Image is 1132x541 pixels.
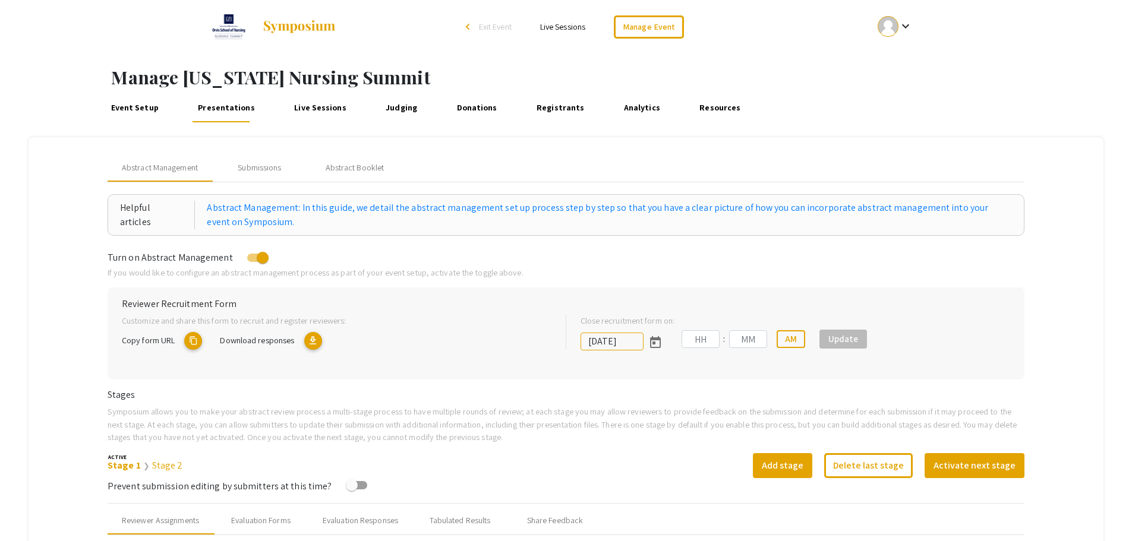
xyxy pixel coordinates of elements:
button: Open calendar [644,330,667,353]
input: Hours [682,330,720,348]
div: Evaluation Responses [323,514,398,527]
div: Evaluation Forms [231,514,291,527]
button: Delete last stage [824,453,913,478]
a: Event Setup [108,94,162,122]
img: Nevada Nursing Summit [207,12,251,42]
mat-icon: Export responses [304,332,322,350]
a: Stage 2 [152,459,183,472]
p: Customize and share this form to recruit and register reviewers: [122,314,547,327]
a: Live Sessions [292,94,349,122]
button: Activate next stage [925,453,1024,478]
img: Symposium by ForagerOne [262,20,336,34]
a: Nevada Nursing Summit [207,12,337,42]
p: Symposium allows you to make your abstract review process a multi-stage process to have multiple ... [108,405,1024,444]
span: Abstract Management [122,162,198,174]
a: Resources [697,94,743,122]
h1: Manage [US_STATE] Nursing Summit [111,67,1132,88]
input: Minutes [729,330,767,348]
a: Presentations [196,94,258,122]
div: Share Feedback [527,514,583,527]
button: Expand account dropdown [865,13,925,40]
a: Donations [454,94,500,122]
a: Live Sessions [540,21,585,32]
div: : [720,332,729,346]
span: ❯ [143,461,150,471]
h6: Reviewer Recruitment Form [122,298,1010,309]
button: Add stage [753,453,812,478]
div: Helpful articles [120,201,195,229]
span: Download responses [220,334,294,346]
div: Submissions [238,162,281,174]
a: Judging [383,94,420,122]
span: Prevent submission editing by submitters at this time? [108,480,332,492]
iframe: Chat [9,488,51,532]
button: AM [777,330,805,348]
a: Stage 1 [108,459,141,472]
a: Registrants [534,94,587,122]
span: Exit Event [479,21,512,32]
div: Abstract Booklet [326,162,384,174]
button: Update [819,330,867,349]
a: Analytics [621,94,663,122]
a: Abstract Management: In this guide, we detail the abstract management set up process step by step... [207,201,1012,229]
span: Copy form URL [122,334,175,346]
label: Close recruitment form on: [581,314,675,327]
mat-icon: copy URL [184,332,202,350]
span: Turn on Abstract Management [108,251,233,264]
div: arrow_back_ios [466,23,473,30]
mat-icon: Expand account dropdown [898,19,913,33]
a: Manage Event [614,15,684,39]
p: If you would like to configure an abstract management process as part of your event setup, activa... [108,266,1024,279]
div: Reviewer Assignments [122,514,199,527]
div: Tabulated Results [430,514,491,527]
h6: Stages [108,389,1024,400]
